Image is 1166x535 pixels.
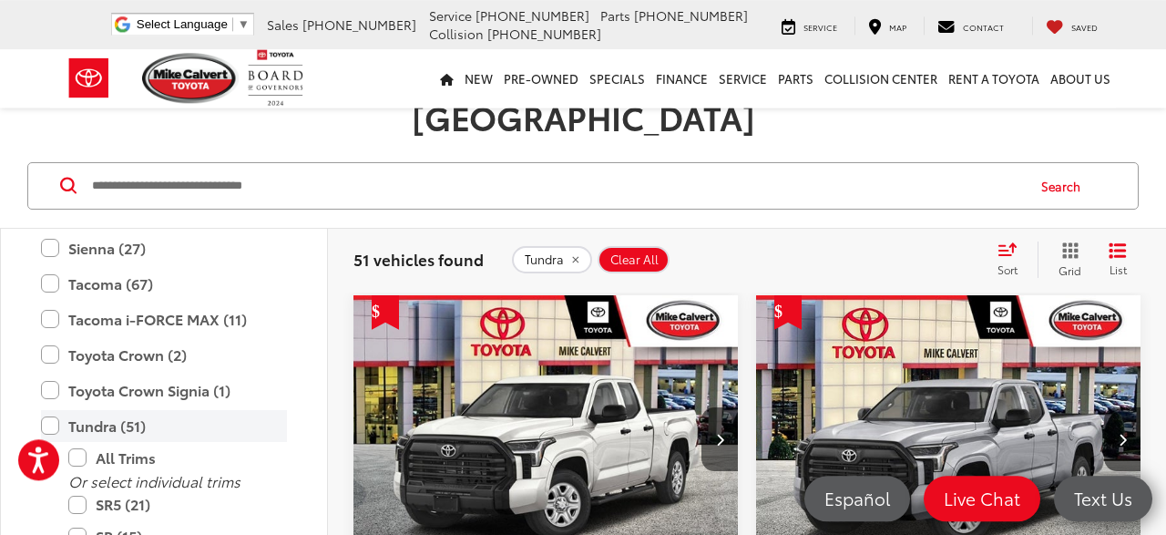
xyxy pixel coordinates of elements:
button: Next image [1104,407,1140,471]
span: Get Price Drop Alert [774,295,802,330]
span: Get Price Drop Alert [372,295,399,330]
span: ​ [232,17,233,31]
span: Clear All [610,252,659,267]
a: Rent a Toyota [943,49,1045,108]
span: Select Language [137,17,228,31]
span: Live Chat [935,487,1029,509]
label: SR5 (21) [68,489,287,520]
span: Collision [429,25,484,43]
a: Español [804,476,910,521]
a: Collision Center [819,49,943,108]
label: Sienna (27) [41,232,287,264]
button: Select sort value [988,242,1038,278]
span: Service [803,21,837,33]
span: [PHONE_NUMBER] [487,25,601,43]
i: Or select individual trims [68,470,240,491]
button: remove Tundra [512,246,592,273]
span: Service [429,6,472,25]
span: 51 vehicles found [353,248,484,270]
a: My Saved Vehicles [1032,16,1111,35]
span: Saved [1071,21,1098,33]
span: [PHONE_NUMBER] [634,6,748,25]
a: Map [854,16,920,35]
span: Grid [1059,262,1081,278]
a: Service [768,16,851,35]
img: Toyota [55,48,123,108]
a: About Us [1045,49,1116,108]
a: Text Us [1054,476,1152,521]
a: New [459,49,498,108]
a: Pre-Owned [498,49,584,108]
button: List View [1095,242,1140,278]
a: Specials [584,49,650,108]
span: Sales [267,15,299,34]
a: Parts [772,49,819,108]
span: Sort [997,262,1018,277]
a: Service [713,49,772,108]
span: Tundra [525,252,564,267]
span: List [1109,262,1127,277]
input: Search by Make, Model, or Keyword [90,164,1024,208]
button: Search [1024,163,1107,209]
label: Toyota Crown Signia (1) [41,375,287,406]
button: Clear All [598,246,670,273]
span: [PHONE_NUMBER] [476,6,589,25]
label: Tundra (51) [41,410,287,442]
label: Tacoma (67) [41,268,287,300]
span: Map [889,21,906,33]
span: Parts [600,6,630,25]
button: Next image [701,407,738,471]
label: Tacoma i-FORCE MAX (11) [41,304,287,335]
span: Contact [963,21,1004,33]
span: [PHONE_NUMBER] [302,15,416,34]
span: Text Us [1065,487,1141,509]
img: Mike Calvert Toyota [142,53,239,103]
a: Finance [650,49,713,108]
button: Grid View [1038,242,1095,278]
span: ▼ [238,17,250,31]
label: All Trims [68,442,287,474]
label: Toyota Crown (2) [41,339,287,371]
a: Live Chat [924,476,1040,521]
a: Select Language​ [137,17,250,31]
a: Home [435,49,459,108]
a: Contact [924,16,1018,35]
span: Español [815,487,899,509]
